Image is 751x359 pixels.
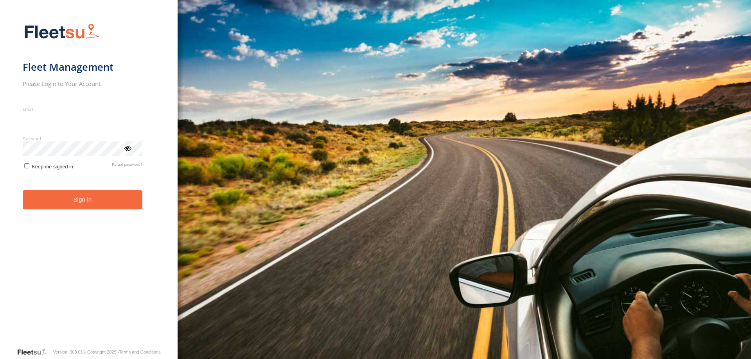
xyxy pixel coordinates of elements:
[32,164,73,170] span: Keep me signed in
[23,19,155,347] form: main
[119,350,160,354] a: Terms and Conditions
[17,348,53,356] a: Visit our Website
[24,163,29,168] input: Keep me signed in
[124,144,131,152] div: ViewPassword
[53,350,83,354] div: Version: 308.01
[23,61,143,73] h1: Fleet Management
[23,80,143,88] h2: Please Login to Your Account
[23,190,143,209] button: Sign in
[23,106,143,112] label: Email
[83,350,161,354] div: © Copyright 2025 -
[112,162,142,170] a: Forgot password?
[23,136,143,141] label: Password
[23,22,101,42] img: Fleetsu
